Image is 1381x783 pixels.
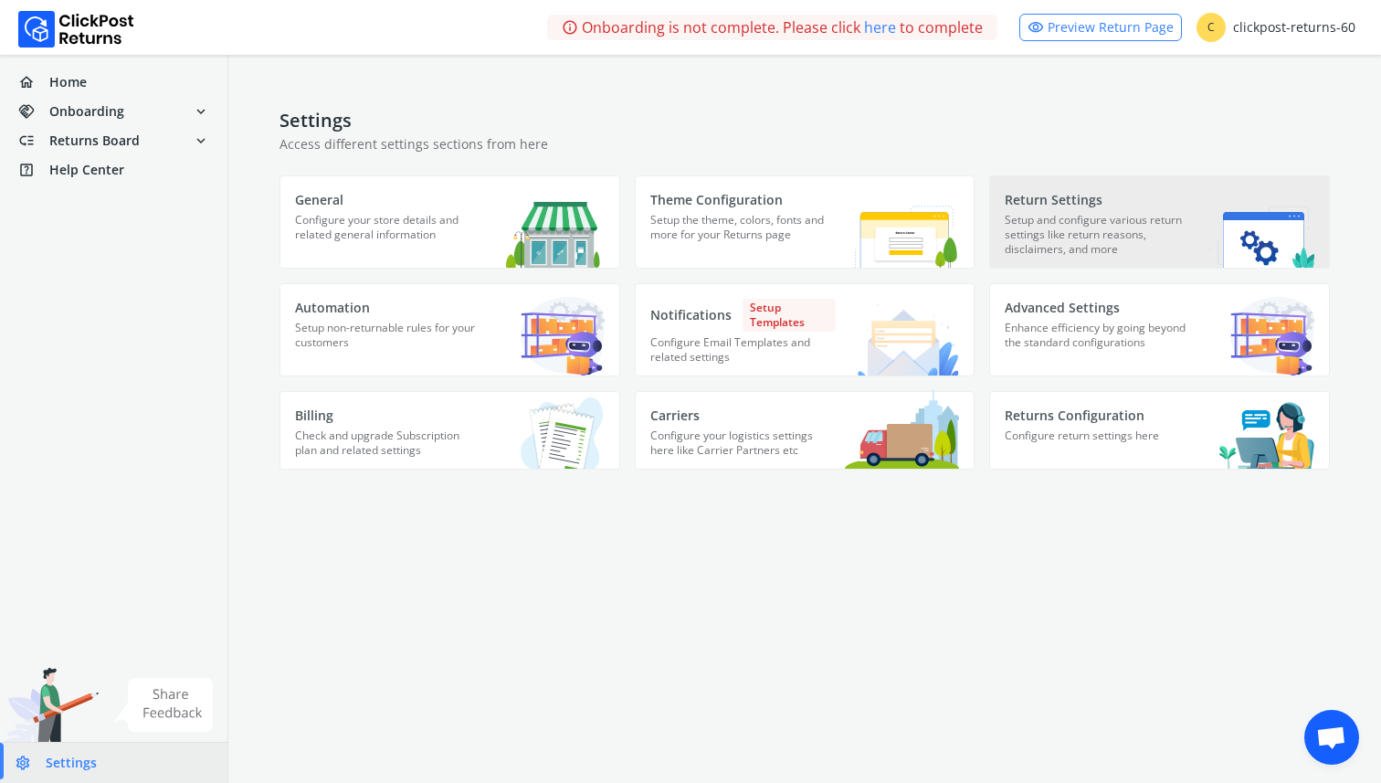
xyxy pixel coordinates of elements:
[650,299,836,332] p: Notifications
[295,429,480,469] p: Check and upgrade Subscription plan and related settings
[1005,407,1190,425] p: Returns Configuration
[295,191,480,209] p: General
[650,213,836,259] p: Setup the theme, colors, fonts and more for your Returns page
[743,299,836,332] span: Setup Templates
[856,304,959,376] img: Notifications
[650,429,836,469] p: Configure your logistics settings here like Carrier Partners etc
[18,157,49,183] span: help_center
[1005,299,1190,317] p: Advanced Settings
[1005,191,1190,209] p: Return Settings
[193,99,209,124] span: expand_more
[1230,297,1314,376] img: Advanced Settings
[493,391,605,469] img: Billing
[193,128,209,153] span: expand_more
[1197,13,1355,42] div: clickpost-returns-60
[295,407,480,425] p: Billing
[547,15,997,40] div: Onboarding is not complete. Please click to complete
[18,11,134,48] img: Logo
[49,73,87,91] span: Home
[18,99,49,124] span: handshake
[836,184,959,268] img: Theme Configuration
[295,213,480,259] p: Configure your store details and related general information
[1304,710,1359,765] a: Open chat
[650,191,836,209] p: Theme Configuration
[864,16,896,38] a: here
[506,193,605,268] img: General
[1005,213,1190,268] p: Setup and configure various return settings like return reasons, disclaimers, and more
[650,335,836,376] p: Configure Email Templates and related settings
[11,69,216,95] a: homeHome
[295,299,480,317] p: Automation
[1019,14,1182,41] a: visibilityPreview Return Page
[295,321,480,366] p: Setup non-returnable rules for your customers
[1197,13,1226,42] span: C
[1028,15,1044,40] span: visibility
[49,102,124,121] span: Onboarding
[114,678,214,732] img: share feedback
[18,128,49,153] span: low_priority
[18,69,49,95] span: home
[11,157,216,183] a: help_centerHelp Center
[1005,429,1190,466] p: Configure return settings here
[15,750,46,776] span: settings
[562,15,578,40] span: info
[845,389,959,469] img: Carriers
[279,110,1330,132] h4: Settings
[1218,402,1314,469] img: Returns Configuration
[279,135,1330,153] p: Access different settings sections from here
[49,161,124,179] span: Help Center
[49,132,140,150] span: Returns Board
[46,754,97,772] span: Settings
[521,297,605,376] img: Automation
[650,407,836,425] p: Carriers
[1209,206,1314,268] img: Return Settings
[1005,321,1190,366] p: Enhance efficiency by going beyond the standard configurations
